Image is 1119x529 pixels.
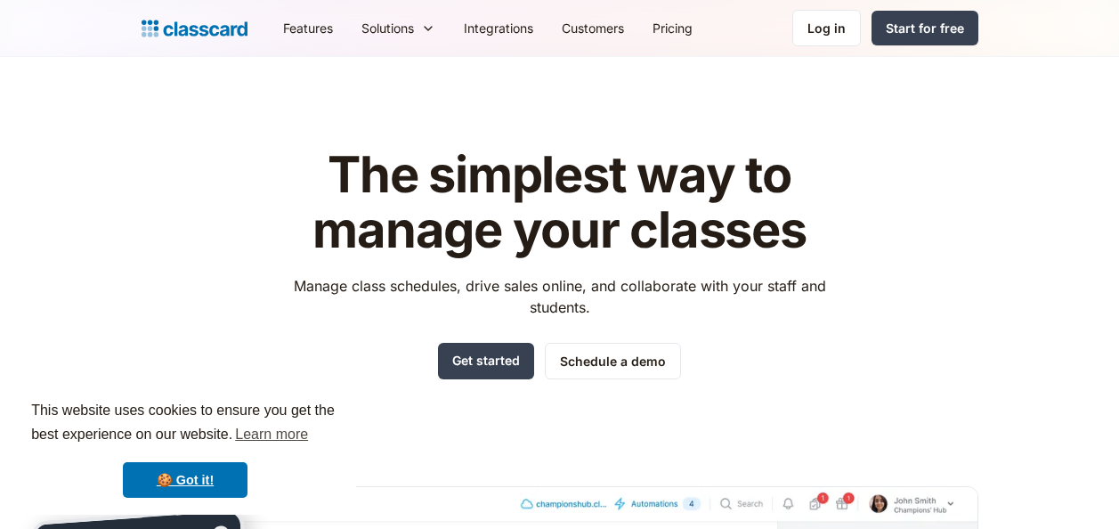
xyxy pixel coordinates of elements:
[792,10,861,46] a: Log in
[232,421,311,448] a: learn more about cookies
[872,11,978,45] a: Start for free
[269,8,347,48] a: Features
[545,343,681,379] a: Schedule a demo
[347,8,450,48] div: Solutions
[547,8,638,48] a: Customers
[14,383,356,515] div: cookieconsent
[886,19,964,37] div: Start for free
[277,148,842,257] h1: The simplest way to manage your classes
[31,400,339,448] span: This website uses cookies to ensure you get the best experience on our website.
[450,8,547,48] a: Integrations
[142,16,247,41] a: home
[638,8,707,48] a: Pricing
[123,462,247,498] a: dismiss cookie message
[361,19,414,37] div: Solutions
[438,343,534,379] a: Get started
[807,19,846,37] div: Log in
[277,275,842,318] p: Manage class schedules, drive sales online, and collaborate with your staff and students.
